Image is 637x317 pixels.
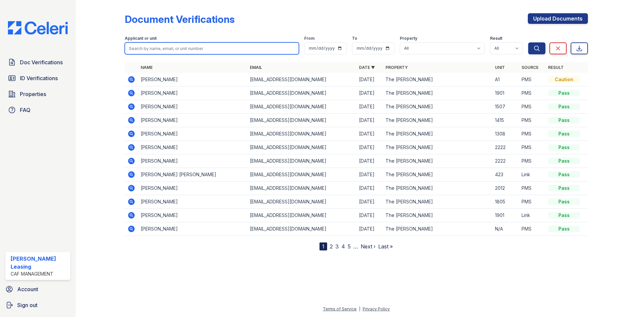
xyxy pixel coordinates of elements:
[548,103,580,110] div: Pass
[250,65,262,70] a: Email
[11,271,68,277] div: CAF Management
[5,103,70,117] a: FAQ
[548,65,564,70] a: Result
[138,182,247,195] td: [PERSON_NAME]
[125,13,235,25] div: Document Verifications
[247,100,356,114] td: [EMAIL_ADDRESS][DOMAIN_NAME]
[519,209,545,222] td: Link
[492,222,519,236] td: N/A
[341,243,345,250] a: 4
[495,65,505,70] a: Unit
[528,13,588,24] a: Upload Documents
[323,306,357,311] a: Terms of Service
[359,65,375,70] a: Date ▼
[138,127,247,141] td: [PERSON_NAME]
[548,76,580,83] div: Caution
[548,90,580,96] div: Pass
[138,168,247,182] td: [PERSON_NAME] [PERSON_NAME]
[492,86,519,100] td: 1901
[352,36,357,41] label: To
[138,195,247,209] td: [PERSON_NAME]
[11,255,68,271] div: [PERSON_NAME] Leasing
[356,127,383,141] td: [DATE]
[356,141,383,154] td: [DATE]
[20,90,46,98] span: Properties
[519,168,545,182] td: Link
[492,141,519,154] td: 2222
[356,222,383,236] td: [DATE]
[3,298,73,312] a: Sign out
[383,86,492,100] td: The [PERSON_NAME]
[319,242,327,250] div: 1
[20,106,31,114] span: FAQ
[492,154,519,168] td: 2222
[5,72,70,85] a: ID Verifications
[519,154,545,168] td: PMS
[335,243,339,250] a: 3
[359,306,360,311] div: |
[548,144,580,151] div: Pass
[519,222,545,236] td: PMS
[383,222,492,236] td: The [PERSON_NAME]
[138,114,247,127] td: [PERSON_NAME]
[356,73,383,86] td: [DATE]
[383,168,492,182] td: The [PERSON_NAME]
[492,100,519,114] td: 1507
[3,283,73,296] a: Account
[138,222,247,236] td: [PERSON_NAME]
[492,209,519,222] td: 1901
[138,86,247,100] td: [PERSON_NAME]
[17,301,37,309] span: Sign out
[125,36,157,41] label: Applicant or unit
[548,131,580,137] div: Pass
[492,182,519,195] td: 2012
[138,141,247,154] td: [PERSON_NAME]
[519,195,545,209] td: PMS
[361,243,376,250] a: Next ›
[247,73,356,86] td: [EMAIL_ADDRESS][DOMAIN_NAME]
[400,36,417,41] label: Property
[548,198,580,205] div: Pass
[247,141,356,154] td: [EMAIL_ADDRESS][DOMAIN_NAME]
[356,100,383,114] td: [DATE]
[348,243,351,250] a: 5
[548,171,580,178] div: Pass
[356,182,383,195] td: [DATE]
[356,168,383,182] td: [DATE]
[356,114,383,127] td: [DATE]
[383,100,492,114] td: The [PERSON_NAME]
[138,154,247,168] td: [PERSON_NAME]
[356,86,383,100] td: [DATE]
[17,285,38,293] span: Account
[20,74,58,82] span: ID Verifications
[492,168,519,182] td: 423
[138,73,247,86] td: [PERSON_NAME]
[383,182,492,195] td: The [PERSON_NAME]
[247,182,356,195] td: [EMAIL_ADDRESS][DOMAIN_NAME]
[247,209,356,222] td: [EMAIL_ADDRESS][DOMAIN_NAME]
[492,127,519,141] td: 1308
[378,243,393,250] a: Last »
[383,114,492,127] td: The [PERSON_NAME]
[519,114,545,127] td: PMS
[20,58,63,66] span: Doc Verifications
[356,209,383,222] td: [DATE]
[519,182,545,195] td: PMS
[519,86,545,100] td: PMS
[548,212,580,219] div: Pass
[247,114,356,127] td: [EMAIL_ADDRESS][DOMAIN_NAME]
[492,114,519,127] td: 1415
[383,73,492,86] td: The [PERSON_NAME]
[138,209,247,222] td: [PERSON_NAME]
[383,209,492,222] td: The [PERSON_NAME]
[247,86,356,100] td: [EMAIL_ADDRESS][DOMAIN_NAME]
[125,42,299,54] input: Search by name, email, or unit number
[247,222,356,236] td: [EMAIL_ADDRESS][DOMAIN_NAME]
[519,141,545,154] td: PMS
[548,185,580,191] div: Pass
[5,56,70,69] a: Doc Verifications
[519,73,545,86] td: PMS
[548,158,580,164] div: Pass
[356,195,383,209] td: [DATE]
